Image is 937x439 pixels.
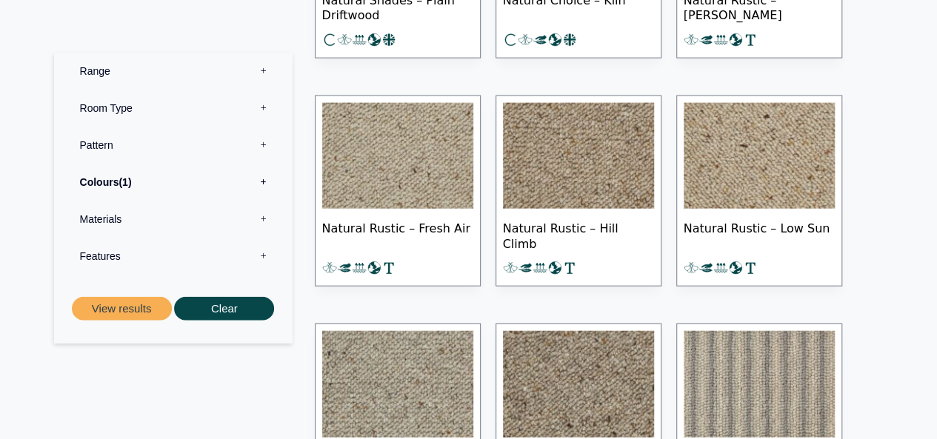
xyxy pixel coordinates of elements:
[315,95,481,287] a: Natural Rustic – Fresh Air
[65,237,281,274] label: Features
[496,95,661,287] a: Natural Rustic – Hill Climb
[65,126,281,163] label: Pattern
[65,200,281,237] label: Materials
[174,296,274,321] button: Clear
[65,89,281,126] label: Room Type
[684,331,835,438] img: Soft Neutrals
[65,52,281,89] label: Range
[676,95,842,287] a: Natural Rustic – Low Sun
[119,175,131,187] span: 1
[322,209,473,261] span: Natural Rustic – Fresh Air
[684,209,835,261] span: Natural Rustic – Low Sun
[65,163,281,200] label: Colours
[72,296,172,321] button: View results
[503,209,654,261] span: Natural Rustic – Hill Climb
